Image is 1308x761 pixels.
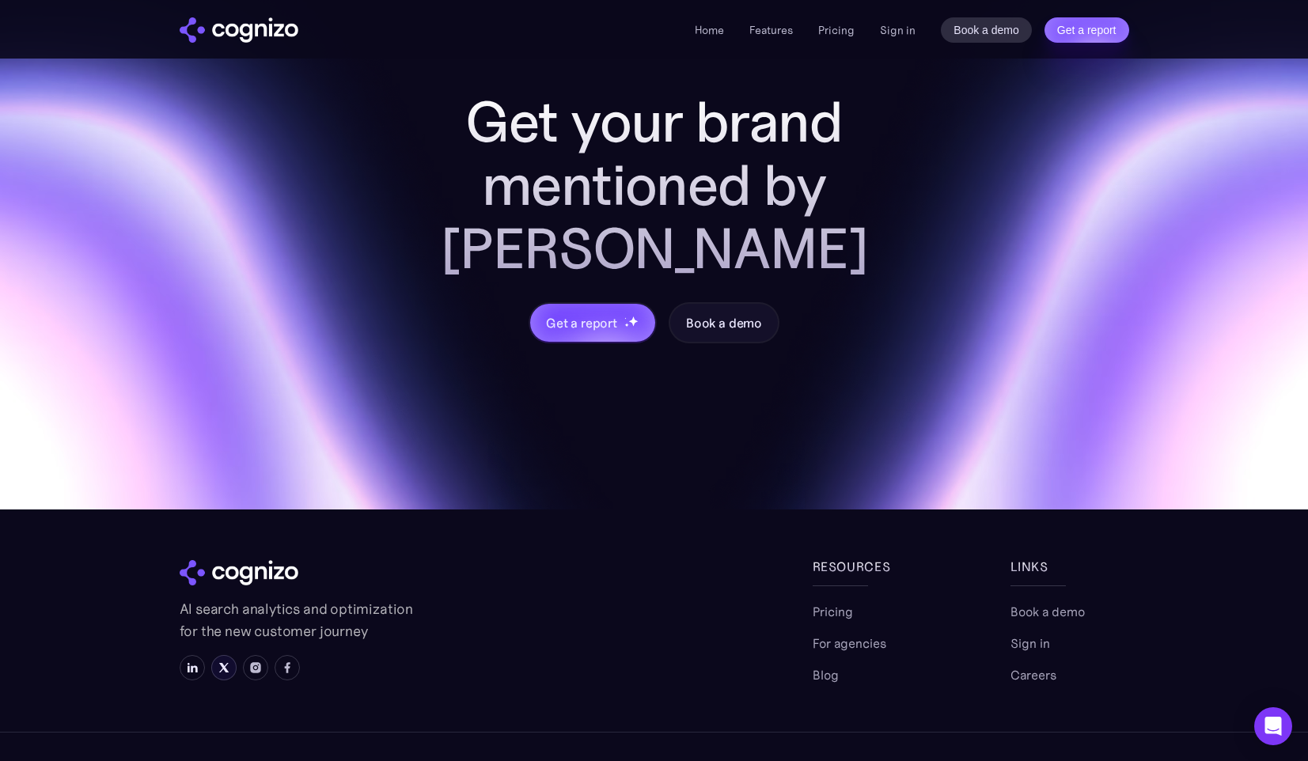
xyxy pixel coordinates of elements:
img: cognizo logo [180,17,298,43]
a: Pricing [818,23,855,37]
div: links [1010,557,1129,576]
div: Resources [813,557,931,576]
a: Blog [813,665,839,684]
img: star [628,316,639,326]
a: Book a demo [669,302,779,343]
a: home [180,17,298,43]
img: cognizo logo [180,560,298,585]
img: LinkedIn icon [186,661,199,674]
a: For agencies [813,634,886,653]
a: Get a report [1045,17,1129,43]
a: Get a reportstarstarstar [529,302,657,343]
a: Book a demo [941,17,1032,43]
div: Open Intercom Messenger [1254,707,1292,745]
a: Sign in [1010,634,1050,653]
a: Book a demo [1010,602,1085,621]
img: X icon [218,661,230,674]
div: Book a demo [686,313,762,332]
a: Careers [1010,665,1056,684]
div: Get a report [546,313,617,332]
a: Sign in [880,21,916,40]
p: AI search analytics and optimization for the new customer journey [180,598,417,642]
img: star [624,323,630,328]
a: Home [695,23,724,37]
a: Pricing [813,602,853,621]
h2: Get your brand mentioned by [PERSON_NAME] [401,90,908,280]
a: Features [749,23,793,37]
img: star [624,317,627,320]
